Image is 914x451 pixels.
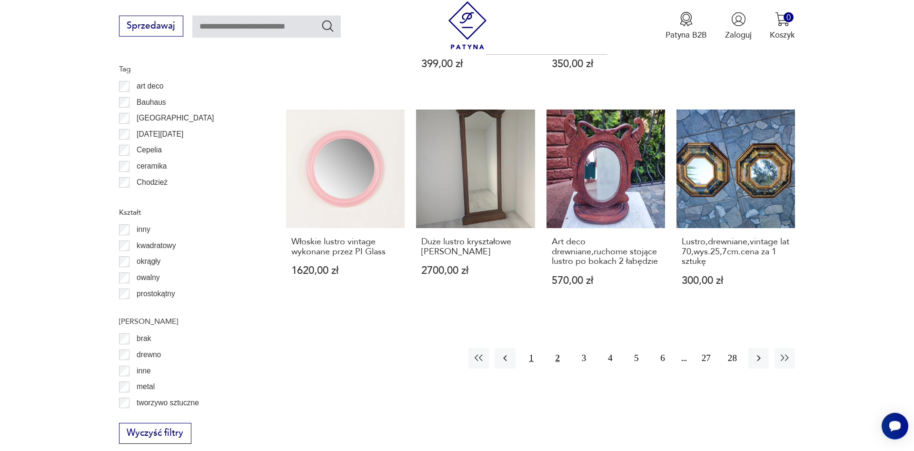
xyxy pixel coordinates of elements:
p: kwadratowy [137,240,176,252]
p: [PERSON_NAME] [119,315,259,328]
p: 1620,00 zł [291,266,400,276]
p: inne [137,365,150,377]
button: 28 [722,348,743,369]
h3: Włoskie lustro vintage wykonane przez PI Glass [291,237,400,257]
button: 1 [521,348,542,369]
h3: Duże lustro kryształowe [PERSON_NAME] [421,237,530,257]
p: ceramika [137,160,167,172]
button: 27 [696,348,716,369]
p: owalny [137,271,160,284]
p: metal [137,381,155,393]
p: Koszyk [770,30,795,40]
img: Ikona medalu [679,12,694,27]
p: okrągły [137,255,160,268]
p: Bauhaus [137,96,166,109]
p: prostokątny [137,288,175,300]
h3: Lustro,drewniane,vintage lat 70,wys.25,7cm.cena za 1 sztukę [682,237,790,266]
img: Ikona koszyka [775,12,790,27]
button: 2 [547,348,568,369]
p: 399,00 zł [421,59,530,69]
p: [GEOGRAPHIC_DATA] [137,112,214,124]
p: art deco [137,80,163,92]
p: 350,00 zł [552,59,660,69]
p: brak [137,332,151,345]
p: 570,00 zł [552,276,660,286]
p: Tag [119,63,259,75]
p: 300,00 zł [682,276,790,286]
button: Sprzedawaj [119,16,183,37]
a: Włoskie lustro vintage wykonane przez PI GlassWłoskie lustro vintage wykonane przez PI Glass1620,... [286,110,405,308]
button: Zaloguj [725,12,752,40]
p: Kształt [119,206,259,219]
a: Lustro,drewniane,vintage lat 70,wys.25,7cm.cena za 1 sztukęLustro,drewniane,vintage lat 70,wys.25... [676,110,795,308]
h3: Art deco drewniane,ruchome stojące lustro po bokach 2 łabędzie [552,237,660,266]
a: Duże lustro kryształowe Collaudo MobilbraccoDuże lustro kryształowe [PERSON_NAME]2700,00 zł [416,110,535,308]
p: Zaloguj [725,30,752,40]
p: Cepelia [137,144,162,156]
img: Ikonka użytkownika [731,12,746,27]
button: 4 [600,348,620,369]
img: Patyna - sklep z meblami i dekoracjami vintage [444,1,492,50]
button: Wyczyść filtry [119,423,191,444]
p: Ćmielów [137,192,165,204]
button: 5 [626,348,646,369]
p: Chodzież [137,176,168,189]
button: 0Koszyk [770,12,795,40]
iframe: Smartsupp widget button [882,413,908,440]
a: Art deco drewniane,ruchome stojące lustro po bokach 2 łabędzieArt deco drewniane,ruchome stojące ... [546,110,665,308]
button: Szukaj [321,19,335,33]
a: Sprzedawaj [119,23,183,30]
p: [DATE][DATE] [137,128,183,140]
div: 0 [784,12,794,22]
p: 2700,00 zł [421,266,530,276]
a: Ikona medaluPatyna B2B [666,12,707,40]
p: inny [137,223,150,236]
button: Patyna B2B [666,12,707,40]
p: drewno [137,349,161,361]
p: tworzywo sztuczne [137,397,199,409]
button: 3 [574,348,594,369]
button: 6 [652,348,673,369]
p: Patyna B2B [666,30,707,40]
